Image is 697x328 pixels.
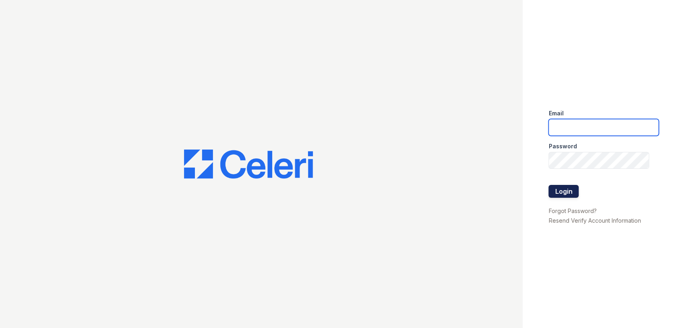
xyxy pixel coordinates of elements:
[184,150,313,178] img: CE_Logo_Blue-a8612792a0a2168367f1c8372b55b34899dd931a85d93a1a3d3e32e68fde9ad4.png
[548,185,579,198] button: Login
[548,142,577,150] label: Password
[548,109,563,117] label: Email
[548,217,641,224] a: Resend Verify Account Information
[548,207,596,214] a: Forgot Password?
